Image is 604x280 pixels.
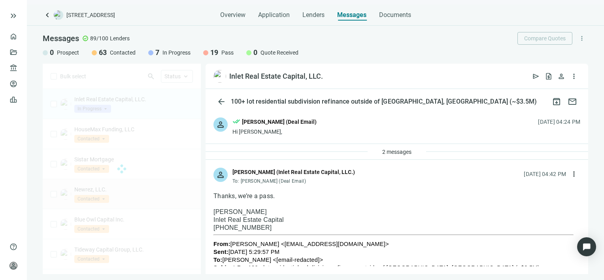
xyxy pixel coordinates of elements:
[538,117,580,126] div: [DATE] 04:24 PM
[221,49,234,57] span: Pass
[232,117,240,128] span: done_all
[9,11,18,21] button: keyboard_double_arrow_right
[82,35,89,42] span: check_circle
[552,97,561,106] span: archive
[568,168,580,180] button: more_vert
[213,70,226,83] img: 99fad9ca-53aa-446e-8898-aad988c37ec2
[258,11,290,19] span: Application
[99,48,107,57] span: 63
[557,72,565,80] span: person
[9,64,15,72] span: account_balance
[542,70,555,83] button: request_quote
[229,98,538,106] div: 100+ lot residential subdivision refinance outside of [GEOGRAPHIC_DATA], [GEOGRAPHIC_DATA] (~$3.5M)
[337,11,366,19] span: Messages
[532,72,540,80] span: send
[564,94,580,110] button: mail
[530,70,542,83] button: send
[376,146,418,158] button: 2 messages
[220,11,245,19] span: Overview
[576,32,588,45] button: more_vert
[517,32,572,45] button: Compare Quotes
[524,170,566,178] div: [DATE] 04:42 PM
[260,49,298,57] span: Quote Received
[229,72,323,81] div: Inlet Real Estate Capital, LLC.
[379,11,411,19] span: Documents
[232,128,317,136] div: Hi [PERSON_NAME],
[155,48,159,57] span: 7
[242,117,317,126] div: [PERSON_NAME] (Deal Email)
[216,170,225,180] span: person
[54,10,63,20] img: deal-logo
[9,243,17,251] span: help
[162,49,191,57] span: In Progress
[57,49,79,57] span: Prospect
[232,178,355,184] div: To:
[545,72,553,80] span: request_quote
[232,168,355,176] div: [PERSON_NAME] (Inlet Real Estate Capital, LLC.)
[253,48,257,57] span: 0
[568,70,580,83] button: more_vert
[50,48,54,57] span: 0
[555,70,568,83] button: person
[90,34,108,42] span: 89/100
[210,48,218,57] span: 19
[9,262,17,270] span: person
[241,178,306,184] span: [PERSON_NAME] (Deal Email)
[302,11,325,19] span: Lenders
[568,97,577,106] span: mail
[217,97,226,106] span: arrow_back
[578,35,585,42] span: more_vert
[66,11,115,19] span: [STREET_ADDRESS]
[570,72,578,80] span: more_vert
[577,237,596,256] div: Open Intercom Messenger
[43,34,79,43] span: Messages
[549,94,564,110] button: archive
[216,120,225,129] span: person
[110,34,130,42] span: Lenders
[110,49,136,57] span: Contacted
[570,170,578,178] span: more_vert
[213,94,229,110] button: arrow_back
[382,149,411,155] span: 2 messages
[43,10,52,20] a: keyboard_arrow_left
